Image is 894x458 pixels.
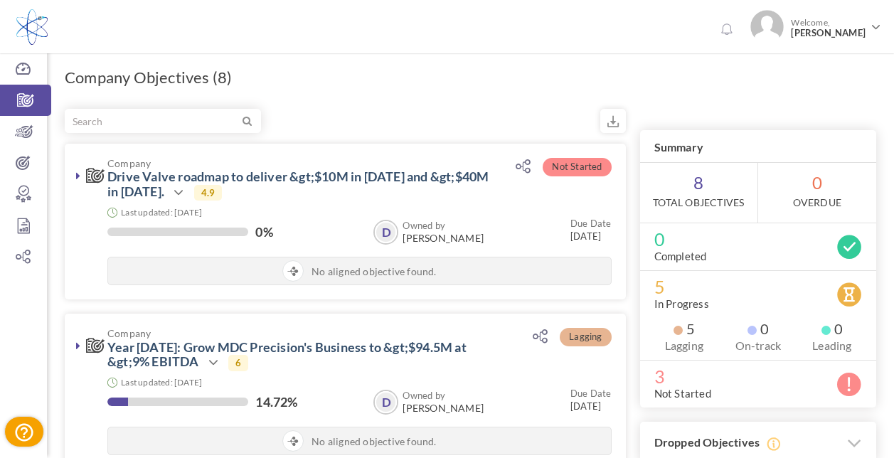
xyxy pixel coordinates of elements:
label: Lagging [654,339,714,353]
b: Owned by [403,390,445,401]
a: Notifications [715,18,738,41]
small: [DATE] [570,387,612,412]
a: Photo Welcome,[PERSON_NAME] [745,4,887,46]
span: 0 [758,163,876,223]
span: Company [107,158,491,169]
img: Photo [750,10,784,43]
a: Drive Valve roadmap to deliver &gt;$10M in [DATE] and &gt;$40M in [DATE]. [107,169,489,199]
span: [PERSON_NAME] [403,233,484,244]
label: In Progress [654,297,709,311]
small: Due Date [570,218,612,229]
label: Total Objectives [653,196,744,210]
a: Year [DATE]: Grow MDC Precision's Business to &gt;$94.5M at &gt;9% EBITDA [107,339,467,370]
span: Company [107,328,491,339]
span: Lagging [560,328,611,346]
small: [DATE] [570,217,612,243]
a: D [375,391,397,413]
span: 3 [654,369,862,383]
h1: Company Objectives (8) [65,68,232,87]
small: Due Date [570,388,612,399]
span: 8 [640,163,757,223]
small: Last updated: [DATE] [121,207,202,218]
label: On-track [728,339,788,353]
span: [PERSON_NAME] [791,28,866,38]
span: No aligned objective found. [312,265,436,279]
span: 0 [654,232,862,246]
label: 0% [255,225,272,239]
span: 5 [654,279,862,294]
label: Completed [654,249,707,263]
label: Leading [802,339,862,353]
small: Last updated: [DATE] [121,377,202,388]
label: 14.72% [255,395,297,409]
img: Logo [16,9,48,45]
span: Welcome, [784,10,869,46]
span: No aligned objective found. [312,435,436,449]
span: 5 [674,321,695,336]
label: Not Started [654,386,711,400]
small: Export [600,109,626,133]
input: Search [65,110,240,132]
h3: Summary [640,130,876,163]
span: 0 [747,321,769,336]
span: 0 [821,321,843,336]
b: Owned by [403,220,445,231]
a: D [375,221,397,243]
label: OverDue [793,196,841,210]
span: Not Started [543,158,611,176]
span: 6 [228,355,248,371]
span: [PERSON_NAME] [403,403,484,414]
span: 4.9 [194,185,223,201]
